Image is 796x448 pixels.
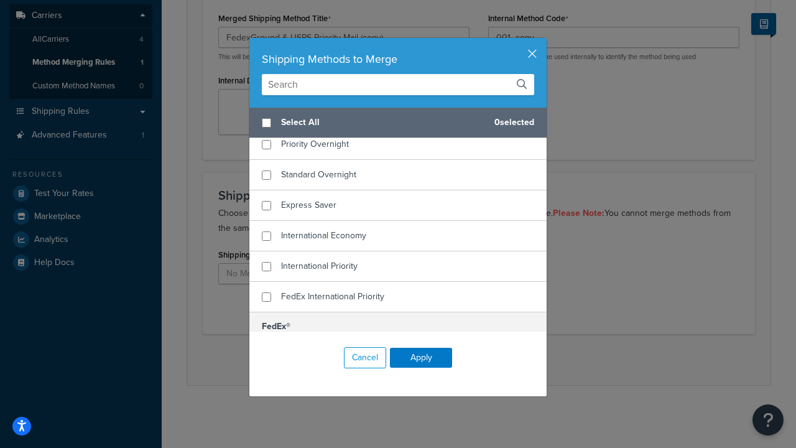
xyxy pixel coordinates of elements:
span: Standard Overnight [281,168,356,181]
div: Shipping Methods to Merge [262,50,534,68]
button: Cancel [344,347,386,368]
span: Express Saver [281,198,336,212]
input: Search [262,74,534,95]
button: Apply [390,348,452,368]
div: 0 selected [249,108,547,138]
span: FedEx International Priority [281,290,384,303]
span: International Economy [281,229,366,242]
span: International Priority [281,259,358,273]
h5: FedEx® [249,312,547,341]
span: Priority Overnight [281,138,349,151]
span: Select All [281,114,484,131]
